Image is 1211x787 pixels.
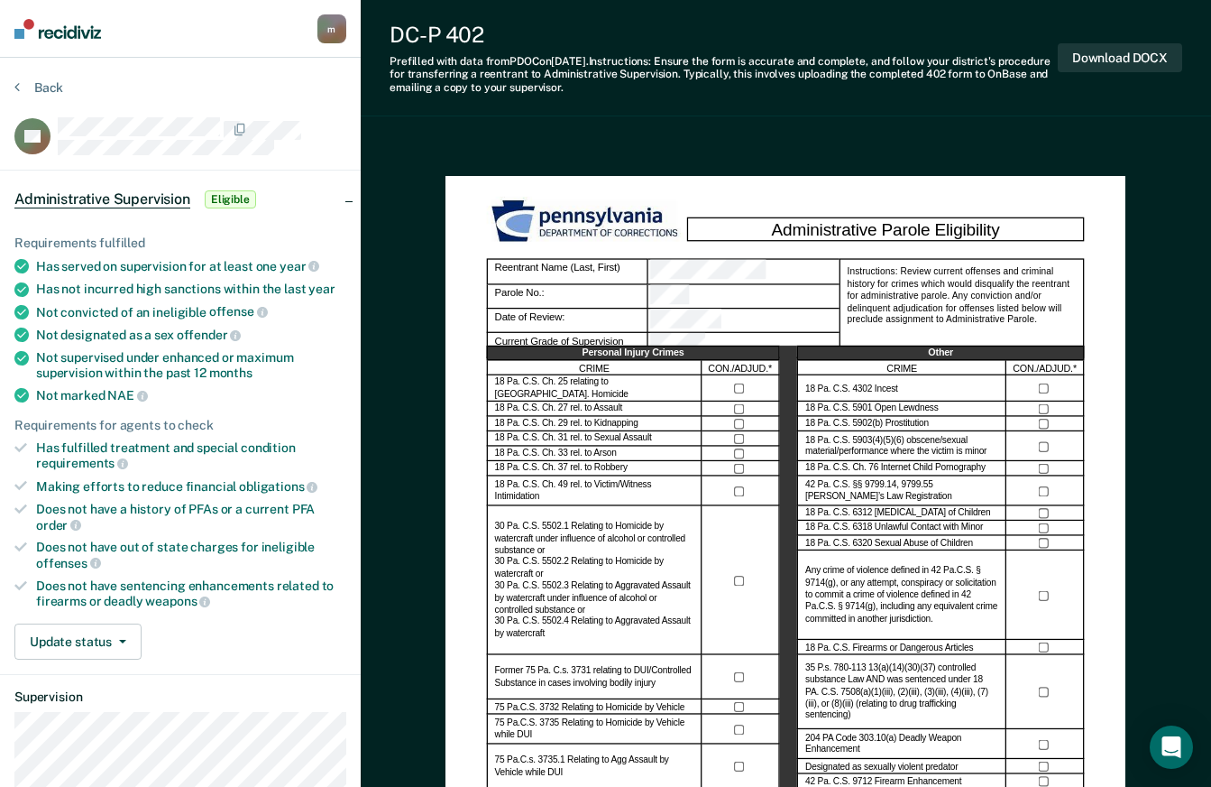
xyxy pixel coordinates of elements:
[487,346,780,361] div: Personal Injury Crimes
[648,333,839,357] div: Current Grade of Supervision
[36,258,346,274] div: Has served on supervision for at least one
[487,361,702,376] div: CRIME
[495,479,694,503] label: 18 Pa. C.S. Ch. 49 rel. to Victim/Witness Intimidation
[209,304,268,319] span: offense
[487,197,687,247] img: PDOC Logo
[805,479,998,503] label: 42 Pa. C.S. §§ 9799.14, 9799.55 [PERSON_NAME]’s Law Registration
[495,463,628,475] label: 18 Pa. C.S. Ch. 37 rel. to Robbery
[839,259,1085,358] div: Instructions: Review current offenses and criminal history for crimes which would disqualify the ...
[177,328,242,342] span: offender
[495,718,694,741] label: 75 Pa.C.S. 3735 Relating to Homicide by Vehicle while DUI
[280,259,319,273] span: year
[805,537,973,549] label: 18 Pa. C.S. 6320 Sexual Abuse of Children
[495,418,638,430] label: 18 Pa. C.S. Ch. 29 rel. to Kidnapping
[687,217,1084,241] div: Administrative Parole Eligibility
[648,259,839,284] div: Reentrant Name (Last, First)
[805,642,973,653] label: 18 Pa. C.S. Firearms or Dangerous Articles
[14,418,346,433] div: Requirements for agents to check
[14,79,63,96] button: Back
[805,523,983,534] label: 18 Pa. C.S. 6318 Unlawful Contact with Minor
[36,540,346,570] div: Does not have out of state charges for ineligible
[36,387,346,403] div: Not marked
[36,502,346,532] div: Does not have a history of PFAs or a current PFA order
[145,594,210,608] span: weapons
[14,190,190,208] span: Administrative Supervision
[36,282,346,297] div: Has not incurred high sanctions within the last
[805,566,998,625] label: Any crime of violence defined in 42 Pa.C.S. § 9714(g), or any attempt, conspiracy or solicitation...
[805,733,998,756] label: 204 PA Code 303.10(a) Deadly Weapon Enhancement
[805,383,898,394] label: 18 Pa. C.S. 4302 Incest
[648,309,839,333] div: Date of Review:
[495,433,652,445] label: 18 Pa. C.S. Ch. 31 rel. to Sexual Assault
[495,448,617,459] label: 18 Pa. C.S. Ch. 33 rel. to Arson
[36,350,346,381] div: Not supervised under enhanced or maximum supervision within the past 12
[805,435,998,458] label: 18 Pa. C.S. 5903(4)(5)(6) obscene/sexual material/performance where the victim is minor
[648,284,839,309] div: Parole No.:
[805,662,998,722] label: 35 P.s. 780-113 13(a)(14)(30)(37) controlled substance Law AND was sentenced under 18 PA. C.S. 75...
[36,478,346,495] div: Making efforts to reduce financial
[317,14,346,43] button: m
[805,507,990,519] label: 18 Pa. C.S. 6312 [MEDICAL_DATA] of Children
[14,236,346,251] div: Requirements fulfilled
[798,346,1085,361] div: Other
[36,440,346,471] div: Has fulfilled treatment and special condition
[390,55,1058,94] div: Prefilled with data from PDOC on [DATE] . Instructions: Ensure the form is accurate and complete,...
[805,463,986,475] label: 18 Pa. C.S. Ch. 76 Internet Child Pornography
[487,284,648,309] div: Parole No.:
[495,403,623,415] label: 18 Pa. C.S. Ch. 27 rel. to Assault
[702,361,780,376] div: CON./ADJUD.*
[1006,361,1084,376] div: CON./ADJUD.*
[487,309,648,333] div: Date of Review:
[107,388,147,403] span: NAE
[308,282,335,296] span: year
[495,521,694,640] label: 30 Pa. C.S. 5502.1 Relating to Homicide by watercraft under influence of alcohol or controlled su...
[805,761,958,773] label: Designated as sexually violent predator
[239,479,317,494] span: obligations
[495,665,694,689] label: Former 75 Pa. C.s. 3731 relating to DUI/Controlled Substance in cases involving bodily injury
[36,304,346,320] div: Not convicted of an ineligible
[487,259,648,284] div: Reentrant Name (Last, First)
[487,333,648,357] div: Current Grade of Supervision
[36,327,346,343] div: Not designated as a sex
[1150,726,1193,769] div: Open Intercom Messenger
[495,755,694,779] label: 75 Pa.C.s. 3735.1 Relating to Agg Assault by Vehicle while DUI
[14,690,346,705] dt: Supervision
[390,22,1058,48] div: DC-P 402
[36,556,101,570] span: offenses
[495,701,685,713] label: 75 Pa.C.S. 3732 Relating to Homicide by Vehicle
[14,624,142,660] button: Update status
[205,190,256,208] span: Eligible
[36,579,346,609] div: Does not have sentencing enhancements related to firearms or deadly
[209,366,252,380] span: months
[1058,43,1182,73] button: Download DOCX
[495,377,694,401] label: 18 Pa. C.S. Ch. 25 relating to [GEOGRAPHIC_DATA]. Homicide
[36,456,128,470] span: requirements
[805,418,929,430] label: 18 Pa. C.S. 5902(b) Prostitution
[14,19,101,39] img: Recidiviz
[798,361,1007,376] div: CRIME
[805,403,938,415] label: 18 Pa. C.S. 5901 Open Lewdness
